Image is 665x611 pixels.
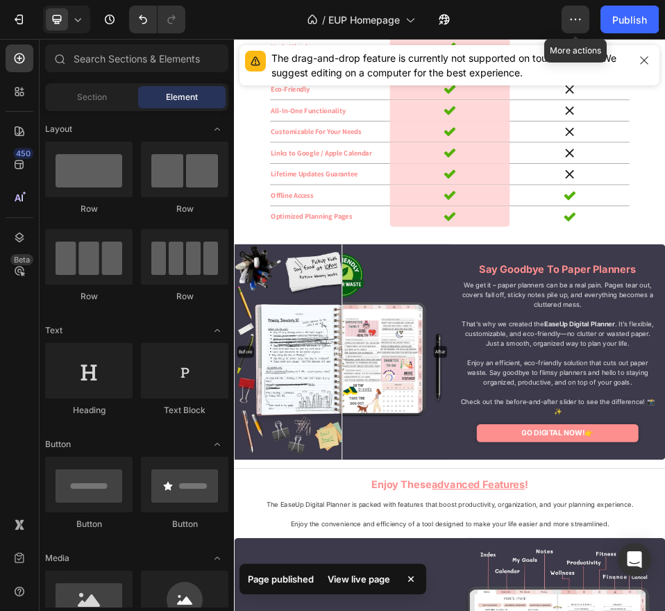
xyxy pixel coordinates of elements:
div: View live page [319,569,398,589]
div: Open Intercom Messenger [618,543,651,576]
div: Row [141,290,228,303]
div: 450 [13,148,33,159]
span: Button [45,438,71,451]
div: The drag-and-drop feature is currently not supported on touch devices. We suggest editing on a co... [271,51,629,80]
div: Button [45,518,133,530]
div: Undo/Redo [129,6,185,33]
div: Row [45,290,133,303]
span: Section [77,91,107,103]
span: Media [45,552,69,564]
span: Toggle open [206,433,228,455]
input: Search Sections & Elements [45,44,228,72]
div: Heading [45,404,133,417]
span: Element [166,91,198,103]
span: Toggle open [206,547,228,569]
span: / [322,12,326,27]
span: Toggle open [206,319,228,342]
div: Row [45,203,133,215]
button: Publish [600,6,659,33]
div: Beta [10,254,33,265]
div: Text Block [141,404,228,417]
span: Toggle open [206,118,228,140]
p: Page published [248,572,314,586]
div: Button [141,518,228,530]
iframe: Design area [234,39,665,611]
span: Layout [45,123,72,135]
div: Publish [612,12,647,27]
span: EUP Homepage [328,12,400,27]
div: Row [141,203,228,215]
span: Text [45,324,62,337]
